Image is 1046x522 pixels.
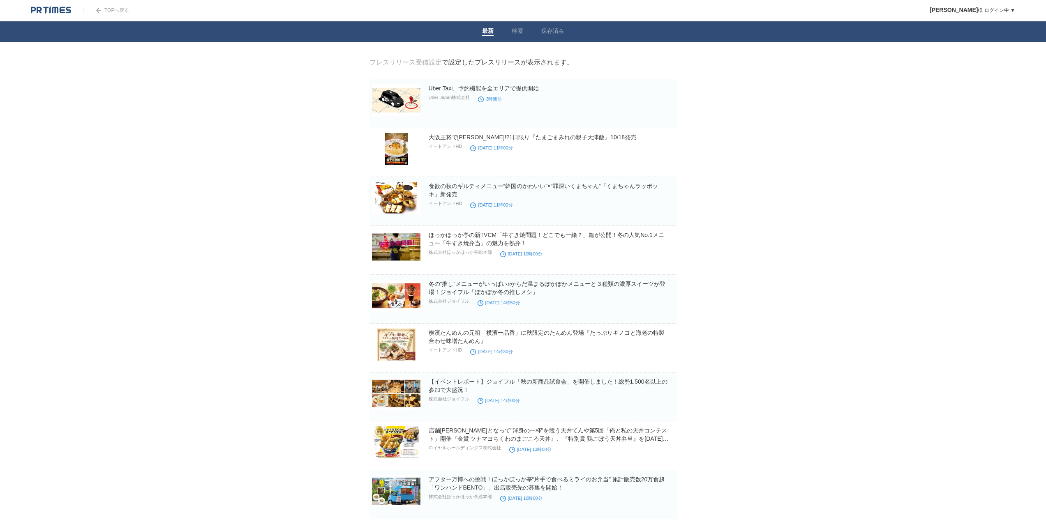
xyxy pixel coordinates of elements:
p: Uber Japan株式会社 [429,94,470,101]
a: 保存済み [541,28,564,36]
img: arrow.png [96,8,101,13]
img: logo.png [31,6,71,14]
a: Uber Taxi、予約機能を全エリアで提供開始 [429,85,539,92]
img: 【イベントレポート】ジョイフル「秋の新商品試食会」を開催しました！総勢1,500名以上の参加で大盛況！ [372,377,420,409]
a: 店舗[PERSON_NAME]となって"渾身の一杯"を競う天丼てんや第5回「俺と私の天丼コンテスト」開催『金賞 ツナマヨちくわのまごころ天丼』、『特別賞 鶏ごぼう天丼弁当』を[DATE]より数量... [429,427,669,450]
p: 株式会社ほっかほっか亭総本部 [429,494,492,500]
img: アフター万博への挑戦！ほっかほっか亭“片手で食べるミライのお弁当” 累計販売数20万食超「ワンハンドBENTO」。出店販売先の募集を開始！ [372,475,420,507]
a: 横濱たんめんの元祖「横濱一品香」に秋限定のたんめん登場『たっぷりキノコと海老の特製合わせ味噌たんめん』 [429,329,665,344]
a: 最新 [482,28,494,36]
img: 横濱たんめんの元祖「横濱一品香」に秋限定のたんめん登場『たっぷりキノコと海老の特製合わせ味噌たんめん』 [372,329,420,361]
a: アフター万博への挑戦！ほっかほっか亭“片手で食べるミライのお弁当” 累計販売数20万食超「ワンハンドBENTO」。出店販売先の募集を開始！ [429,476,665,491]
p: 株式会社ジョイフル [429,298,469,304]
a: ほっかほっか亭の新TVCM「牛すき焼問題！どこでも一緒？」篇が公開！冬の人気No.1メニュー「牛すき焼弁当」の魅力を熱弁！ [429,232,664,246]
time: [DATE] 10時00分 [500,496,543,501]
p: イートアンドHD [429,200,462,207]
a: TOPへ戻る [83,7,129,13]
a: プレスリリース受信設定 [369,59,442,66]
time: [DATE] 13時00分 [509,447,552,452]
img: 冬の“推し”メニューがいっぱい♪からだ温まるぽかぽかメニューと３種類の濃厚スイーツが登場！ジョイフル「ぽかぽか冬の推しメシ」 [372,280,420,312]
a: 食欲の秋のギルティメニュー“韓国のかわいい”×“罪深いくまちゃん”『くまちゃんラッポッキ』新発売 [429,183,658,198]
a: 検索 [512,28,523,36]
p: イートアンドHD [429,347,462,353]
div: で設定したプレスリリースが表示されます。 [369,58,573,67]
time: [DATE] 14時00分 [478,398,520,403]
img: 食欲の秋のギルティメニュー“韓国のかわいい”×“罪深いくまちゃん”『くまちゃんラッポッキ』新発売 [372,182,420,214]
p: イートアンドHD [429,143,462,149]
img: ほっかほっか亭の新TVCM「牛すき焼問題！どこでも一緒？」篇が公開！冬の人気No.1メニュー「牛すき焼弁当」の魅力を熱弁！ [372,231,420,263]
time: [DATE] 14時50分 [478,300,520,305]
img: 店舗一丸となって"渾身の一杯"を競う天丼てんや第5回「俺と私の天丼コンテスト」開催『金賞 ツナマヨちくわのまごころ天丼』、『特別賞 鶏ごぼう天丼弁当』を10月20日（月）より数量限定発売！ [372,426,420,458]
a: 大阪王将で[PERSON_NAME]!?1日限り『たまごまみれの親子天津飯』10/18発売 [429,134,637,140]
p: 株式会社ほっかほっか亭総本部 [429,249,492,255]
p: 株式会社ジョイフル [429,396,469,402]
time: 3時間前 [478,97,502,101]
img: Uber Taxi、予約機能を全エリアで提供開始 [372,84,420,116]
a: [PERSON_NAME]様 ログイン中 ▼ [930,7,1015,13]
time: [DATE] 14時30分 [470,349,513,354]
a: 【イベントレポート】ジョイフル「秋の新商品試食会」を開催しました！総勢1,500名以上の参加で大盛況！ [429,378,667,393]
p: ロイヤルホールディングス株式会社 [429,445,501,451]
a: 冬の“推し”メニューがいっぱい♪からだ温まるぽかぽかメニューと３種類の濃厚スイーツが登場！ジョイフル「ぽかぽか冬の推しメシ」 [429,281,665,295]
time: [DATE] 11時00分 [470,145,513,150]
span: [PERSON_NAME] [930,7,978,13]
img: 大阪王将で玉子まみれ!?1日限り『たまごまみれの親子天津飯』10/18発売 [372,133,420,165]
time: [DATE] 10時00分 [500,251,543,256]
time: [DATE] 11時00分 [470,202,513,207]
